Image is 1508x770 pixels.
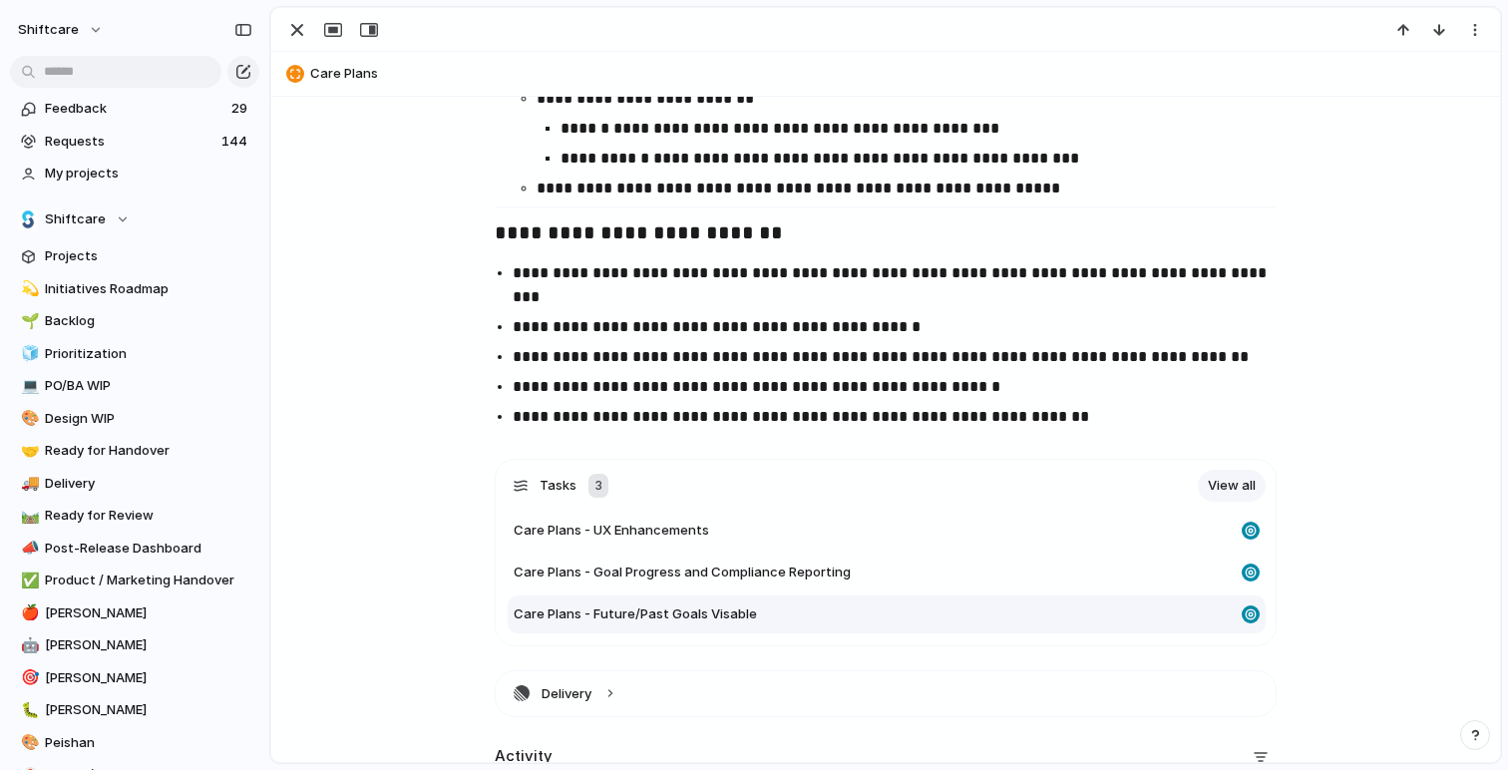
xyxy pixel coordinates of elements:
[10,663,259,693] a: 🎯[PERSON_NAME]
[21,472,35,495] div: 🚚
[18,700,38,720] button: 🐛
[45,635,252,655] span: [PERSON_NAME]
[10,469,259,499] a: 🚚Delivery
[21,277,35,300] div: 💫
[10,501,259,531] a: 🛤️Ready for Review
[18,20,79,40] span: shiftcare
[45,668,252,688] span: [PERSON_NAME]
[10,306,259,336] a: 🌱Backlog
[21,407,35,430] div: 🎨
[45,571,252,590] span: Product / Marketing Handover
[10,339,259,369] a: 🧊Prioritization
[21,634,35,657] div: 🤖
[18,668,38,688] button: 🎯
[10,598,259,628] a: 🍎[PERSON_NAME]
[18,474,38,494] button: 🚚
[10,371,259,401] a: 💻PO/BA WIP
[18,441,38,461] button: 🤝
[45,311,252,331] span: Backlog
[10,534,259,564] a: 📣Post-Release Dashboard
[514,604,757,624] span: Care Plans - Future/Past Goals Visable
[588,474,608,498] div: 3
[21,699,35,722] div: 🐛
[540,476,576,496] span: Tasks
[9,14,114,46] button: shiftcare
[18,571,38,590] button: ✅
[21,310,35,333] div: 🌱
[10,204,259,234] button: Shiftcare
[45,246,252,266] span: Projects
[45,474,252,494] span: Delivery
[21,570,35,592] div: ✅
[21,505,35,528] div: 🛤️
[10,630,259,660] a: 🤖[PERSON_NAME]
[10,127,259,157] a: Requests144
[45,209,106,229] span: Shiftcare
[21,440,35,463] div: 🤝
[10,241,259,271] a: Projects
[45,344,252,364] span: Prioritization
[514,563,851,582] span: Care Plans - Goal Progress and Compliance Reporting
[21,375,35,398] div: 💻
[18,409,38,429] button: 🎨
[18,376,38,396] button: 💻
[18,506,38,526] button: 🛤️
[21,731,35,754] div: 🎨
[10,566,259,595] a: ✅Product / Marketing Handover
[10,728,259,758] a: 🎨Peishan
[18,635,38,655] button: 🤖
[18,279,38,299] button: 💫
[10,436,259,466] a: 🤝Ready for Handover
[45,409,252,429] span: Design WIP
[280,58,1491,90] button: Care Plans
[21,537,35,560] div: 📣
[18,603,38,623] button: 🍎
[10,404,259,434] a: 🎨Design WIP
[10,695,259,725] a: 🐛[PERSON_NAME]
[45,700,252,720] span: [PERSON_NAME]
[45,603,252,623] span: [PERSON_NAME]
[45,733,252,753] span: Peishan
[18,344,38,364] button: 🧊
[10,94,259,124] a: Feedback29
[10,274,259,304] a: 💫Initiatives Roadmap
[10,159,259,189] a: My projects
[45,132,215,152] span: Requests
[221,132,251,152] span: 144
[21,666,35,689] div: 🎯
[514,521,709,541] span: Care Plans - UX Enhancements
[45,279,252,299] span: Initiatives Roadmap
[21,342,35,365] div: 🧊
[45,506,252,526] span: Ready for Review
[45,376,252,396] span: PO/BA WIP
[21,601,35,624] div: 🍎
[18,733,38,753] button: 🎨
[45,539,252,559] span: Post-Release Dashboard
[310,64,1491,84] span: Care Plans
[45,164,252,184] span: My projects
[1198,470,1266,502] a: View all
[18,539,38,559] button: 📣
[495,745,553,768] h2: Activity
[496,671,1276,716] button: Delivery
[231,99,251,119] span: 29
[18,311,38,331] button: 🌱
[45,441,252,461] span: Ready for Handover
[45,99,225,119] span: Feedback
